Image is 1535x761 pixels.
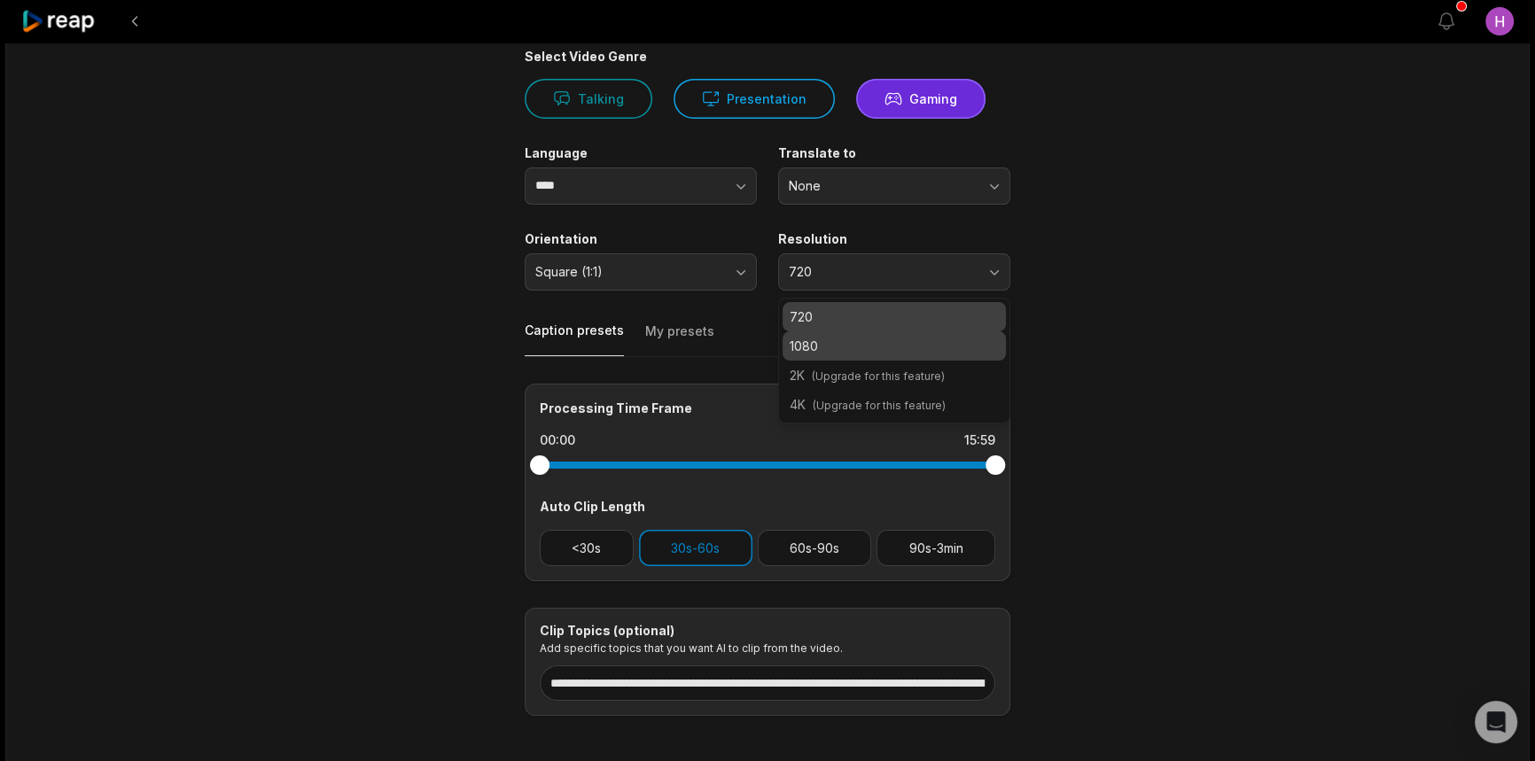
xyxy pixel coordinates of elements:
[540,497,995,516] div: Auto Clip Length
[789,178,975,194] span: None
[525,145,757,161] label: Language
[540,641,995,655] p: Add specific topics that you want AI to clip from the video.
[535,264,721,280] span: Square (1:1)
[525,253,757,291] button: Square (1:1)
[1475,701,1517,743] div: Open Intercom Messenger
[778,298,1010,423] div: 720
[540,399,995,417] div: Processing Time Frame
[790,337,999,355] p: 1080
[778,167,1010,205] button: None
[525,49,1010,65] div: Select Video Genre
[778,231,1010,247] label: Resolution
[758,530,872,566] button: 60s-90s
[790,366,999,384] p: 2K
[540,530,634,566] button: <30s
[540,623,995,639] div: Clip Topics (optional)
[525,79,652,119] button: Talking
[525,231,757,247] label: Orientation
[674,79,835,119] button: Presentation
[778,253,1010,291] button: 720
[790,395,999,414] p: 4K
[790,307,999,326] p: 720
[964,431,995,449] div: 15:59
[789,264,975,280] span: 720
[812,369,945,383] span: (Upgrade for this feature)
[877,530,995,566] button: 90s-3min
[639,530,752,566] button: 30s-60s
[540,431,575,449] div: 00:00
[645,322,714,356] button: My presets
[778,145,1010,161] label: Translate to
[525,322,624,356] button: Caption presets
[813,399,946,412] span: (Upgrade for this feature)
[856,79,986,119] button: Gaming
